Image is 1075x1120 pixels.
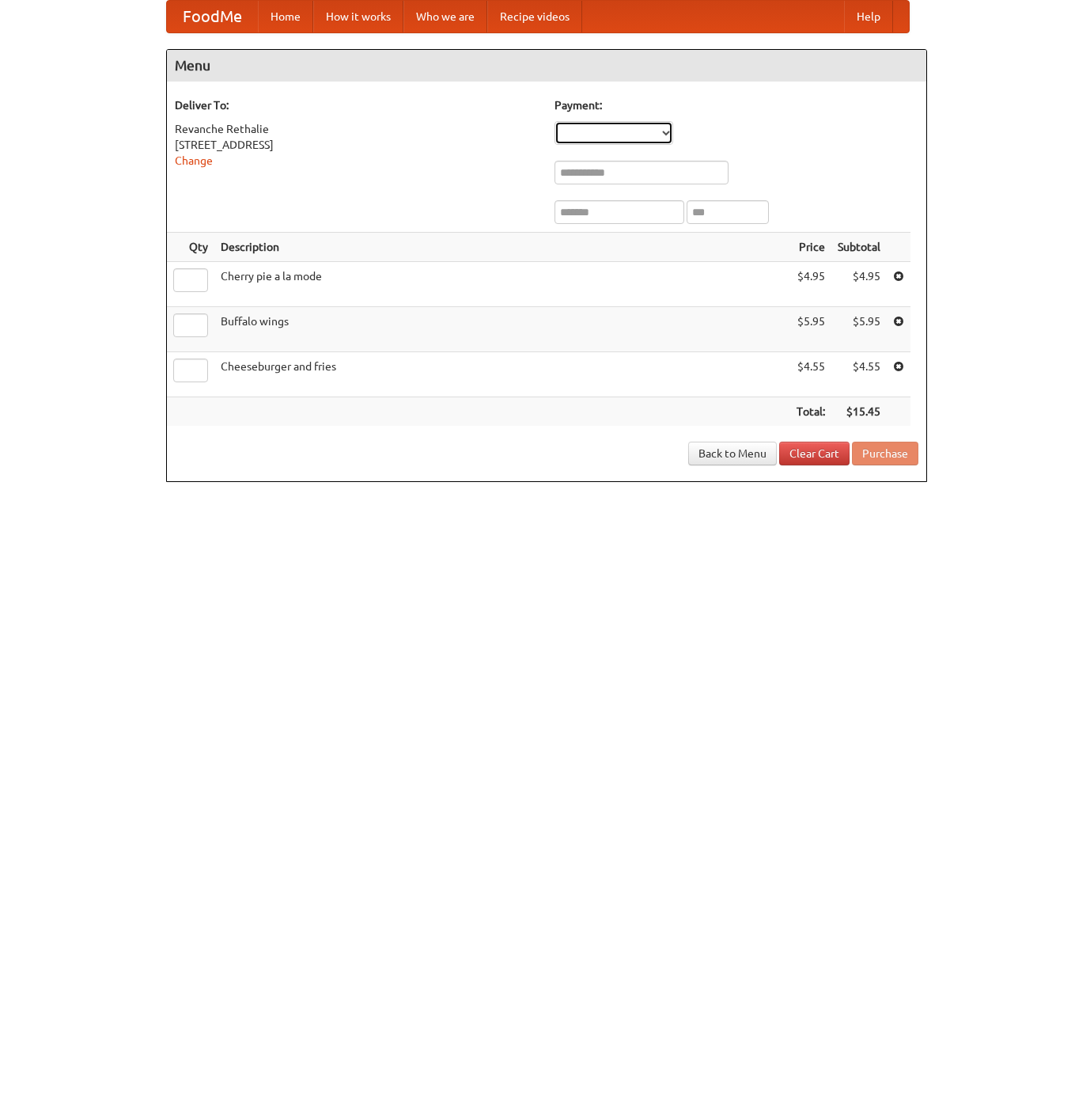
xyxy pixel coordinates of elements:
[555,97,918,113] h5: Payment:
[831,307,887,352] td: $5.95
[167,233,214,262] th: Qty
[258,1,313,32] a: Home
[175,121,539,137] div: Revanche Rethalie
[214,233,790,262] th: Description
[175,97,539,113] h5: Deliver To:
[214,307,790,352] td: Buffalo wings
[175,154,213,167] a: Change
[790,307,831,352] td: $5.95
[167,50,926,82] h4: Menu
[214,352,790,397] td: Cheeseburger and fries
[313,1,403,32] a: How it works
[487,1,582,32] a: Recipe videos
[831,233,887,262] th: Subtotal
[403,1,487,32] a: Who we are
[790,397,831,427] th: Total:
[844,1,893,32] a: Help
[831,352,887,397] td: $4.55
[167,1,258,32] a: FoodMe
[790,233,831,262] th: Price
[214,262,790,307] td: Cherry pie a la mode
[779,442,850,465] a: Clear Cart
[688,442,777,465] a: Back to Menu
[175,137,539,153] div: [STREET_ADDRESS]
[831,262,887,307] td: $4.95
[852,442,918,465] button: Purchase
[790,262,831,307] td: $4.95
[831,397,887,427] th: $15.45
[790,352,831,397] td: $4.55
